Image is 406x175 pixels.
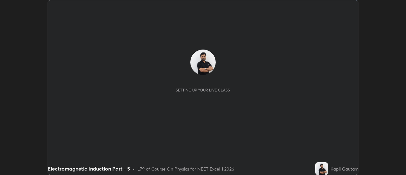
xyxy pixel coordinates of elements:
img: 00bbc326558d46f9aaf65f1f5dcb6be8.jpg [190,50,216,75]
div: Setting up your live class [176,88,230,92]
div: L79 of Course On Physics for NEET Excel 1 2026 [137,165,234,172]
img: 00bbc326558d46f9aaf65f1f5dcb6be8.jpg [315,162,328,175]
div: • [133,165,135,172]
div: Kapil Gautam [331,165,358,172]
div: Electromagnetic Induction Part - 5 [48,165,130,172]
